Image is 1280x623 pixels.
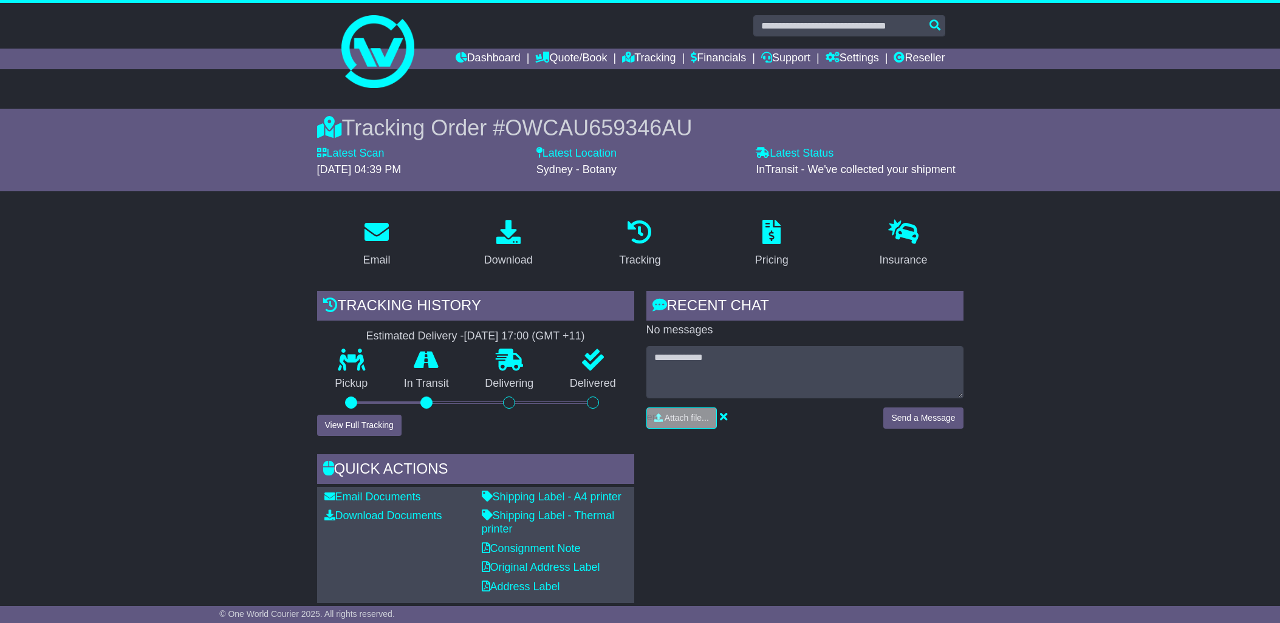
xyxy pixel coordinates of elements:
a: Shipping Label - A4 printer [482,491,621,503]
p: Delivering [467,377,552,390]
div: Tracking history [317,291,634,324]
span: OWCAU659346AU [505,115,692,140]
span: InTransit - We've collected your shipment [756,163,956,175]
a: Address Label [482,580,560,593]
a: Tracking [622,49,676,69]
div: Insurance [880,252,928,268]
a: Quote/Book [535,49,607,69]
button: View Full Tracking [317,415,402,436]
label: Latest Scan [317,147,385,160]
label: Latest Status [756,147,833,160]
p: Pickup [317,377,386,390]
a: Shipping Label - Thermal printer [482,509,615,535]
a: Financials [691,49,746,69]
a: Email [355,216,398,273]
a: Download [476,216,541,273]
span: [DATE] 04:39 PM [317,163,402,175]
div: Download [484,252,533,268]
div: Tracking [619,252,660,268]
span: © One World Courier 2025. All rights reserved. [219,609,395,619]
div: Estimated Delivery - [317,330,634,343]
div: Email [363,252,390,268]
div: Tracking Order # [317,115,963,141]
a: Insurance [872,216,936,273]
a: Reseller [894,49,945,69]
a: Pricing [747,216,796,273]
div: [DATE] 17:00 (GMT +11) [464,330,585,343]
button: Send a Message [883,407,963,429]
div: RECENT CHAT [646,291,963,324]
p: In Transit [386,377,467,390]
a: Dashboard [456,49,521,69]
div: Pricing [755,252,789,268]
a: Support [761,49,810,69]
p: No messages [646,324,963,337]
a: Original Address Label [482,561,600,573]
label: Latest Location [536,147,617,160]
a: Email Documents [324,491,421,503]
a: Consignment Note [482,542,581,554]
a: Download Documents [324,509,442,522]
a: Settings [826,49,879,69]
div: Quick Actions [317,454,634,487]
p: Delivered [552,377,634,390]
a: Tracking [611,216,668,273]
span: Sydney - Botany [536,163,617,175]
